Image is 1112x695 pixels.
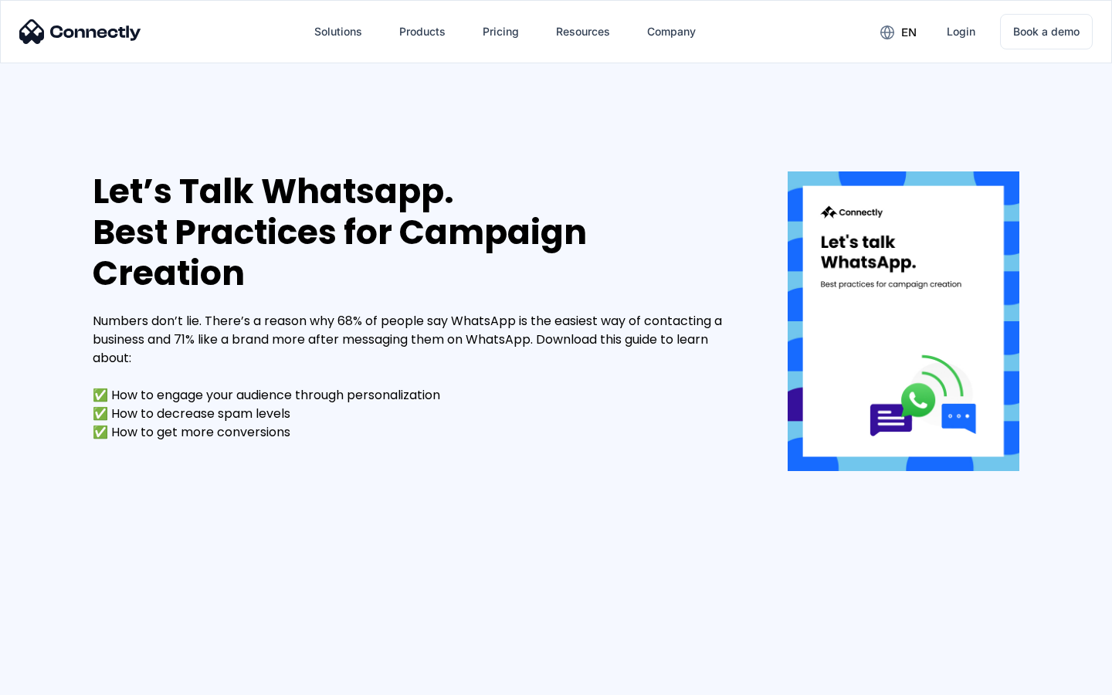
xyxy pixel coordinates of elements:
img: Connectly Logo [19,19,141,44]
div: Solutions [314,21,362,42]
div: Login [947,21,975,42]
div: Numbers don’t lie. There’s a reason why 68% of people say WhatsApp is the easiest way of contacti... [93,312,741,442]
ul: Language list [31,668,93,690]
a: Pricing [470,13,531,50]
div: Products [399,21,446,42]
div: Resources [556,21,610,42]
div: en [901,22,917,43]
a: Book a demo [1000,14,1093,49]
aside: Language selected: English [15,668,93,690]
div: Let’s Talk Whatsapp. Best Practices for Campaign Creation [93,171,741,293]
div: Company [647,21,696,42]
div: Pricing [483,21,519,42]
a: Login [934,13,988,50]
